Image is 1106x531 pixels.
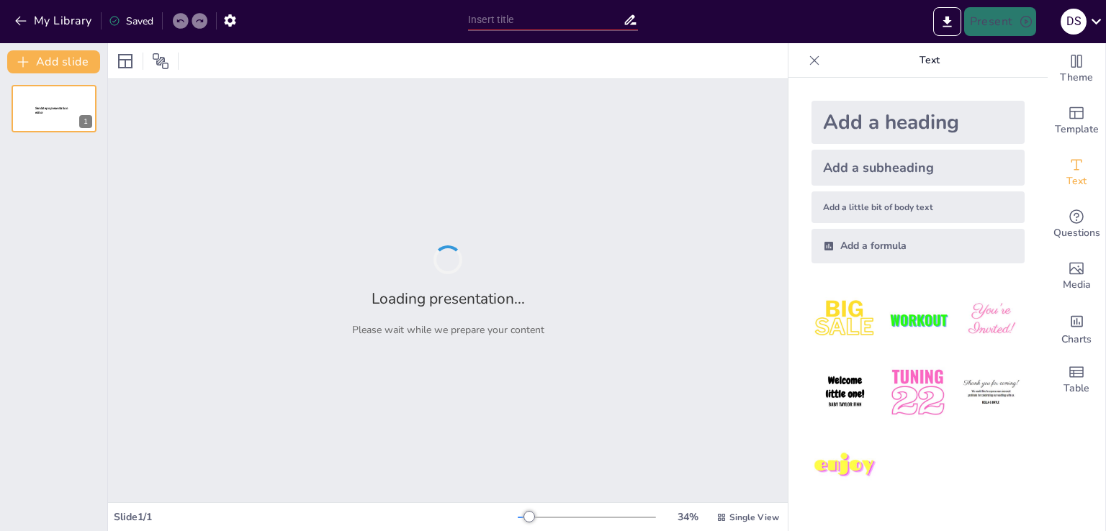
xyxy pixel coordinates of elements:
div: 1 [12,85,96,132]
h2: Loading presentation... [372,289,525,309]
img: 5.jpeg [884,359,951,426]
button: D S [1061,7,1087,36]
div: Add a formula [811,229,1025,263]
div: 34 % [670,510,705,524]
div: 1 [79,115,92,128]
div: Add charts and graphs [1048,302,1105,354]
button: My Library [11,9,98,32]
button: Export to PowerPoint [933,7,961,36]
div: Get real-time input from your audience [1048,199,1105,250]
p: Text [826,43,1033,78]
div: Add ready made slides [1048,95,1105,147]
div: D S [1061,9,1087,35]
div: Add images, graphics, shapes or video [1048,250,1105,302]
div: Change the overall theme [1048,43,1105,95]
img: 7.jpeg [811,432,878,499]
div: Layout [114,50,137,73]
div: Slide 1 / 1 [114,510,518,524]
span: Single View [729,512,779,523]
input: Insert title [468,9,623,30]
span: Questions [1053,225,1100,241]
img: 6.jpeg [958,359,1025,426]
span: Template [1055,122,1099,137]
span: Charts [1061,332,1092,348]
span: Position [152,53,169,70]
img: 4.jpeg [811,359,878,426]
img: 3.jpeg [958,286,1025,353]
span: Table [1064,381,1089,396]
div: Saved [109,14,153,28]
button: Present [964,7,1036,36]
p: Please wait while we prepare your content [352,323,544,337]
div: Add a subheading [811,150,1025,186]
div: Add a little bit of body text [811,191,1025,223]
span: Theme [1060,70,1093,86]
div: Add text boxes [1048,147,1105,199]
div: Add a table [1048,354,1105,406]
button: Add slide [7,50,100,73]
span: Media [1063,277,1091,293]
img: 2.jpeg [884,286,951,353]
img: 1.jpeg [811,286,878,353]
span: Text [1066,173,1087,189]
div: Add a heading [811,101,1025,144]
span: Sendsteps presentation editor [35,106,68,114]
